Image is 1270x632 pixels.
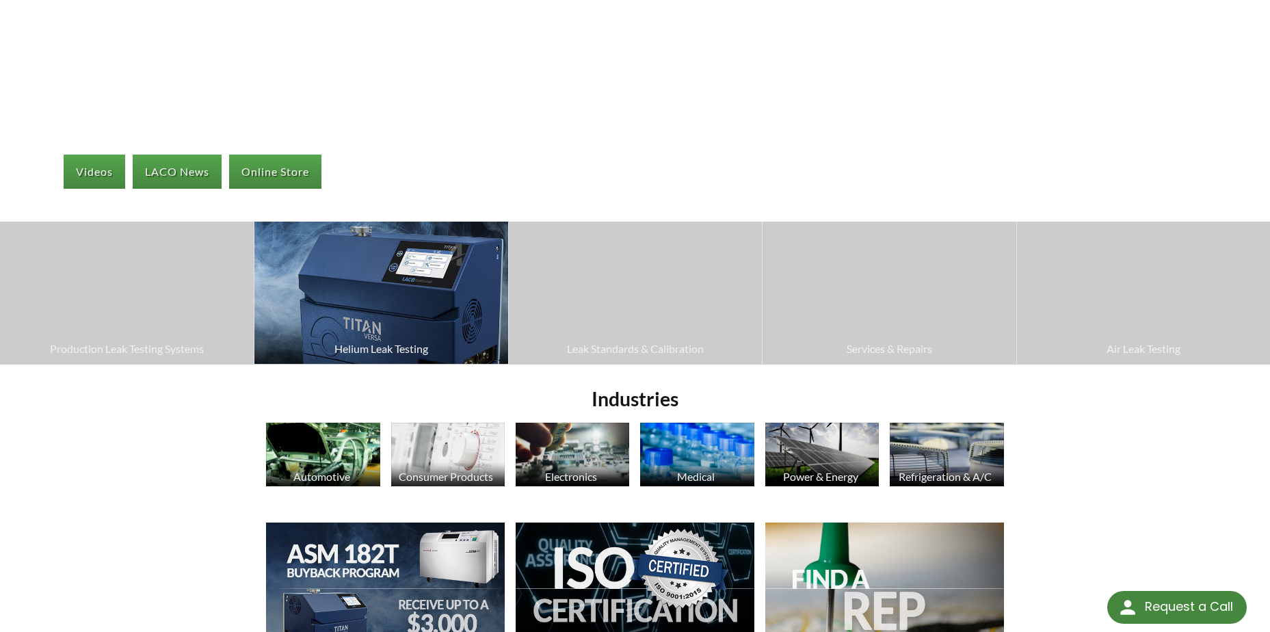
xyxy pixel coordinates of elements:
[389,470,503,483] div: Consumer Products
[765,423,879,486] img: Solar Panels image
[391,423,505,490] a: Consumer Products Consumer Products image
[638,470,752,483] div: Medical
[514,470,628,483] div: Electronics
[266,423,380,486] img: Automotive Industry image
[1107,591,1247,624] div: Request a Call
[888,470,1002,483] div: Refrigeration & A/C
[261,340,501,358] span: Helium Leak Testing
[254,222,507,364] a: Helium Leak Testing
[1117,596,1139,618] img: round button
[229,155,321,189] a: Online Store
[765,423,879,490] a: Power & Energy Solar Panels image
[763,222,1016,364] a: Services & Repairs
[890,423,1003,490] a: Refrigeration & A/C HVAC Products image
[516,423,629,486] img: Electronics image
[254,222,507,364] img: TITAN VERSA Leak Detector image
[516,340,755,358] span: Leak Standards & Calibration
[516,423,629,490] a: Electronics Electronics image
[1145,591,1233,622] div: Request a Call
[133,155,222,189] a: LACO News
[769,340,1009,358] span: Services & Repairs
[1024,340,1263,358] span: Air Leak Testing
[890,423,1003,486] img: HVAC Products image
[266,423,380,490] a: Automotive Automotive Industry image
[1017,222,1270,364] a: Air Leak Testing
[64,155,125,189] a: Videos
[509,222,762,364] a: Leak Standards & Calibration
[7,340,247,358] span: Production Leak Testing Systems
[264,470,378,483] div: Automotive
[763,470,877,483] div: Power & Energy
[640,423,754,490] a: Medical Medicine Bottle image
[391,423,505,486] img: Consumer Products image
[640,423,754,486] img: Medicine Bottle image
[261,386,1009,412] h2: Industries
